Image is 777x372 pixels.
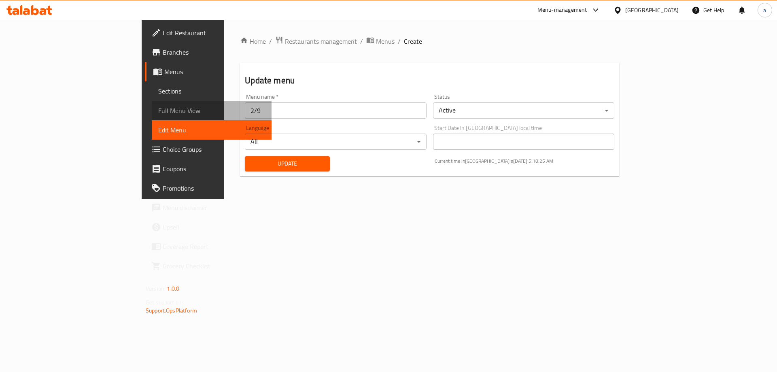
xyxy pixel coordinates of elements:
[285,36,357,46] span: Restaurants management
[152,120,272,140] a: Edit Menu
[145,62,272,81] a: Menus
[404,36,422,46] span: Create
[158,125,265,135] span: Edit Menu
[245,134,426,150] div: All
[158,106,265,115] span: Full Menu View
[167,283,179,294] span: 1.0.0
[163,183,265,193] span: Promotions
[537,5,587,15] div: Menu-management
[152,101,272,120] a: Full Menu View
[163,242,265,251] span: Coverage Report
[240,36,619,47] nav: breadcrumb
[163,28,265,38] span: Edit Restaurant
[163,261,265,271] span: Grocery Checklist
[163,203,265,213] span: Menu disclaimer
[164,67,265,77] span: Menus
[145,23,272,43] a: Edit Restaurant
[360,36,363,46] li: /
[163,47,265,57] span: Branches
[366,36,395,47] a: Menus
[163,222,265,232] span: Upsell
[433,102,614,119] div: Active
[625,6,679,15] div: [GEOGRAPHIC_DATA]
[435,157,614,165] p: Current time in [GEOGRAPHIC_DATA] is [DATE] 5:18:25 AM
[245,102,426,119] input: Please enter Menu name
[163,164,265,174] span: Coupons
[152,81,272,101] a: Sections
[146,283,166,294] span: Version:
[245,74,614,87] h2: Update menu
[163,145,265,154] span: Choice Groups
[146,297,183,308] span: Get support on:
[251,159,323,169] span: Update
[145,198,272,217] a: Menu disclaimer
[275,36,357,47] a: Restaurants management
[145,140,272,159] a: Choice Groups
[158,86,265,96] span: Sections
[145,43,272,62] a: Branches
[145,237,272,256] a: Coverage Report
[763,6,766,15] span: a
[376,36,395,46] span: Menus
[398,36,401,46] li: /
[145,217,272,237] a: Upsell
[145,179,272,198] a: Promotions
[145,256,272,276] a: Grocery Checklist
[146,305,197,316] a: Support.OpsPlatform
[145,159,272,179] a: Coupons
[245,156,330,171] button: Update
